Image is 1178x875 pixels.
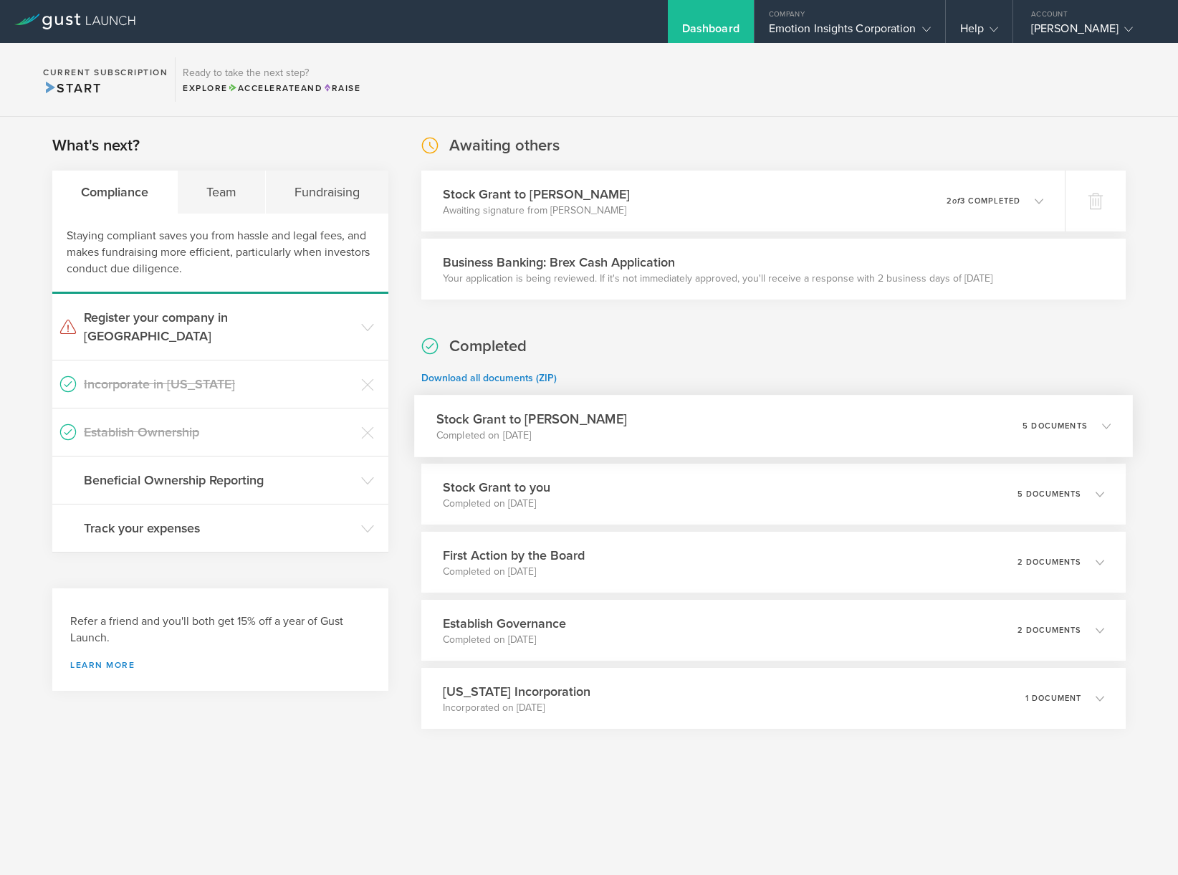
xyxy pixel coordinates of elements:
[52,214,388,294] div: Staying compliant saves you from hassle and legal fees, and makes fundraising more efficient, par...
[947,197,1020,205] p: 2 3 completed
[70,613,370,646] h3: Refer a friend and you'll both get 15% off a year of Gust Launch.
[84,423,354,441] h3: Establish Ownership
[1017,490,1081,498] p: 5 documents
[682,21,739,43] div: Dashboard
[178,171,266,214] div: Team
[228,83,323,93] span: and
[84,519,354,537] h3: Track your expenses
[421,372,557,384] a: Download all documents (ZIP)
[443,565,585,579] p: Completed on [DATE]
[175,57,368,102] div: Ready to take the next step?ExploreAccelerateandRaise
[449,336,527,357] h2: Completed
[43,68,168,77] h2: Current Subscription
[443,701,590,715] p: Incorporated on [DATE]
[443,204,630,218] p: Awaiting signature from [PERSON_NAME]
[769,21,931,43] div: Emotion Insights Corporation
[43,80,101,96] span: Start
[436,429,626,443] p: Completed on [DATE]
[443,478,550,497] h3: Stock Grant to you
[84,471,354,489] h3: Beneficial Ownership Reporting
[183,68,360,78] h3: Ready to take the next step?
[1017,558,1081,566] p: 2 documents
[228,83,301,93] span: Accelerate
[1025,694,1081,702] p: 1 document
[1023,422,1088,430] p: 5 documents
[443,633,566,647] p: Completed on [DATE]
[443,614,566,633] h3: Establish Governance
[84,375,354,393] h3: Incorporate in [US_STATE]
[960,21,998,43] div: Help
[443,253,992,272] h3: Business Banking: Brex Cash Application
[52,135,140,156] h2: What's next?
[443,185,630,204] h3: Stock Grant to [PERSON_NAME]
[449,135,560,156] h2: Awaiting others
[443,497,550,511] p: Completed on [DATE]
[266,171,388,214] div: Fundraising
[322,83,360,93] span: Raise
[1017,626,1081,634] p: 2 documents
[84,308,354,345] h3: Register your company in [GEOGRAPHIC_DATA]
[443,546,585,565] h3: First Action by the Board
[436,409,626,429] h3: Stock Grant to [PERSON_NAME]
[1031,21,1153,43] div: [PERSON_NAME]
[443,682,590,701] h3: [US_STATE] Incorporation
[952,196,960,206] em: of
[443,272,992,286] p: Your application is being reviewed. If it's not immediately approved, you'll receive a response w...
[183,82,360,95] div: Explore
[52,171,178,214] div: Compliance
[70,661,370,669] a: Learn more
